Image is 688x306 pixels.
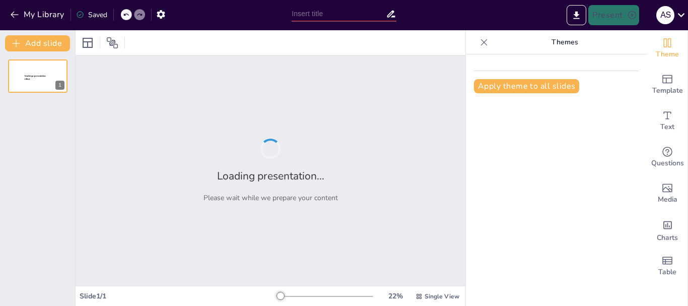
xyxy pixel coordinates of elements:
[588,5,639,25] button: Present
[292,7,386,21] input: Insert title
[660,121,674,133] span: Text
[474,79,579,93] button: Apply theme to all slides
[658,267,676,278] span: Table
[383,291,407,301] div: 22 %
[656,5,674,25] button: A S
[76,10,107,20] div: Saved
[658,194,677,205] span: Media
[55,81,64,90] div: 1
[80,291,277,301] div: Slide 1 / 1
[217,169,324,183] h2: Loading presentation...
[647,175,687,212] div: Add images, graphics, shapes or video
[647,139,687,175] div: Get real-time input from your audience
[647,30,687,67] div: Change the overall theme
[5,35,70,51] button: Add slide
[656,6,674,24] div: A S
[647,67,687,103] div: Add ready made slides
[652,85,683,96] span: Template
[8,59,67,93] div: 1
[80,35,96,51] div: Layout
[656,49,679,60] span: Theme
[567,5,586,25] button: Export to PowerPoint
[651,158,684,169] span: Questions
[657,232,678,243] span: Charts
[425,292,459,300] span: Single View
[647,103,687,139] div: Add text boxes
[25,75,46,81] span: Sendsteps presentation editor
[203,193,338,203] p: Please wait while we prepare your content
[8,7,68,23] button: My Library
[492,30,637,54] p: Themes
[106,37,118,49] span: Position
[647,212,687,248] div: Add charts and graphs
[647,248,687,284] div: Add a table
